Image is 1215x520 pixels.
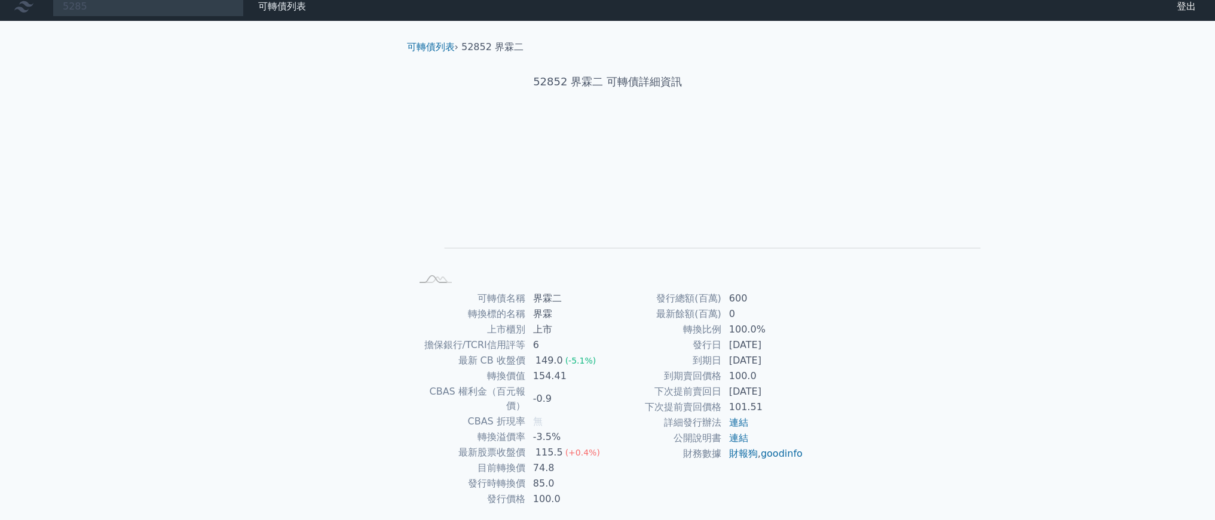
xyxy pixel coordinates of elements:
td: 下次提前賣回日 [608,384,722,399]
td: 最新餘額(百萬) [608,306,722,322]
td: 下次提前賣回價格 [608,399,722,415]
td: 可轉債名稱 [412,291,526,306]
td: 100.0 [526,491,608,507]
td: 101.51 [722,399,804,415]
div: 149.0 [533,353,565,368]
span: (-5.1%) [565,356,596,365]
td: [DATE] [722,384,804,399]
td: 上市櫃別 [412,322,526,337]
td: 界霖二 [526,291,608,306]
td: 發行日 [608,337,722,353]
td: , [722,446,804,461]
td: 目前轉換價 [412,460,526,476]
td: CBAS 折現率 [412,414,526,429]
td: 發行價格 [412,491,526,507]
li: › [407,40,458,54]
div: 115.5 [533,445,565,460]
td: 最新 CB 收盤價 [412,353,526,368]
td: 100.0 [722,368,804,384]
td: 到期日 [608,353,722,368]
td: 0 [722,306,804,322]
td: 轉換價值 [412,368,526,384]
td: CBAS 權利金（百元報價） [412,384,526,414]
span: 無 [533,416,543,427]
td: -3.5% [526,429,608,445]
a: 可轉債列表 [258,1,306,12]
td: 154.41 [526,368,608,384]
td: 上市 [526,322,608,337]
a: 連結 [729,417,748,428]
td: 擔保銀行/TCRI信用評等 [412,337,526,353]
td: 轉換比例 [608,322,722,337]
td: 轉換溢價率 [412,429,526,445]
td: 財務數據 [608,446,722,461]
td: 100.0% [722,322,804,337]
td: 到期賣回價格 [608,368,722,384]
td: 85.0 [526,476,608,491]
td: 600 [722,291,804,306]
h1: 52852 界霖二 可轉債詳細資訊 [397,73,818,90]
a: 連結 [729,432,748,444]
td: [DATE] [722,353,804,368]
td: [DATE] [722,337,804,353]
g: Chart [431,128,981,269]
a: 可轉債列表 [407,41,455,53]
td: 界霖 [526,306,608,322]
td: -0.9 [526,384,608,414]
li: 52852 界霖二 [461,40,524,54]
span: (+0.4%) [565,448,600,457]
td: 詳細發行辦法 [608,415,722,430]
td: 74.8 [526,460,608,476]
td: 發行總額(百萬) [608,291,722,306]
td: 公開說明書 [608,430,722,446]
a: 財報狗 [729,448,758,459]
td: 6 [526,337,608,353]
td: 發行時轉換價 [412,476,526,491]
td: 轉換標的名稱 [412,306,526,322]
a: goodinfo [761,448,803,459]
td: 最新股票收盤價 [412,445,526,460]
